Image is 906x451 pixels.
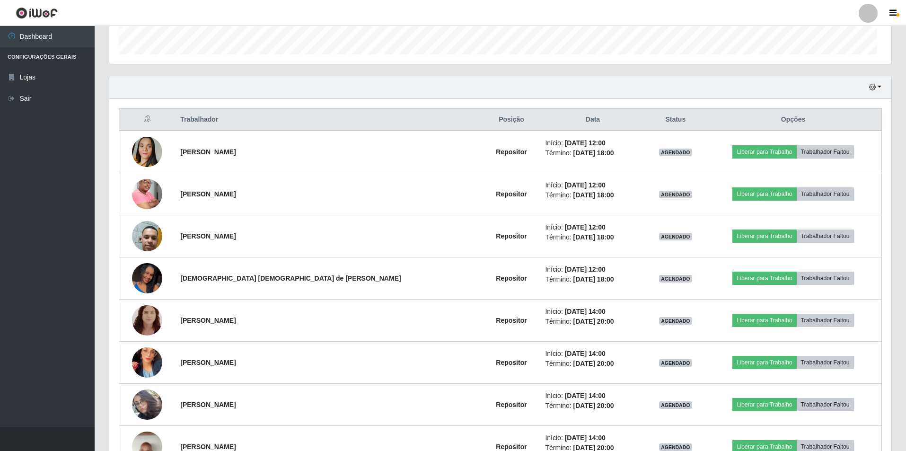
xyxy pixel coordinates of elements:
[797,314,854,327] button: Trabalhador Faltou
[797,230,854,243] button: Trabalhador Faltou
[565,350,606,357] time: [DATE] 14:00
[175,109,483,131] th: Trabalhador
[545,180,640,190] li: Início:
[545,401,640,411] li: Término:
[565,223,606,231] time: [DATE] 12:00
[565,434,606,442] time: [DATE] 14:00
[659,443,692,451] span: AGENDADO
[496,359,527,366] strong: Repositor
[573,275,614,283] time: [DATE] 18:00
[180,443,236,451] strong: [PERSON_NAME]
[573,318,614,325] time: [DATE] 20:00
[545,265,640,274] li: Início:
[545,190,640,200] li: Término:
[496,232,527,240] strong: Repositor
[180,401,236,408] strong: [PERSON_NAME]
[180,359,236,366] strong: [PERSON_NAME]
[132,203,162,269] img: 1755733984182.jpeg
[496,148,527,156] strong: Repositor
[797,398,854,411] button: Trabalhador Faltou
[659,149,692,156] span: AGENDADO
[545,138,640,148] li: Início:
[545,148,640,158] li: Término:
[797,145,854,159] button: Trabalhador Faltou
[132,336,162,389] img: 1755793919031.jpeg
[484,109,540,131] th: Posição
[565,139,606,147] time: [DATE] 12:00
[659,359,692,367] span: AGENDADO
[732,272,796,285] button: Liberar para Trabalho
[705,109,881,131] th: Opções
[573,149,614,157] time: [DATE] 18:00
[646,109,705,131] th: Status
[496,443,527,451] strong: Repositor
[732,314,796,327] button: Liberar para Trabalho
[545,433,640,443] li: Início:
[180,232,236,240] strong: [PERSON_NAME]
[132,171,162,217] img: 1752179199159.jpeg
[180,274,401,282] strong: [DEMOGRAPHIC_DATA] [DEMOGRAPHIC_DATA] de [PERSON_NAME]
[565,265,606,273] time: [DATE] 12:00
[180,317,236,324] strong: [PERSON_NAME]
[496,274,527,282] strong: Repositor
[545,349,640,359] li: Início:
[565,392,606,399] time: [DATE] 14:00
[797,356,854,369] button: Trabalhador Faltou
[659,317,692,325] span: AGENDADO
[132,125,162,179] img: 1748562791419.jpeg
[545,391,640,401] li: Início:
[565,181,606,189] time: [DATE] 12:00
[732,145,796,159] button: Liberar para Trabalho
[659,401,692,409] span: AGENDADO
[545,274,640,284] li: Término:
[573,360,614,367] time: [DATE] 20:00
[496,401,527,408] strong: Repositor
[545,307,640,317] li: Início:
[732,230,796,243] button: Liberar para Trabalho
[797,187,854,201] button: Trabalhador Faltou
[180,190,236,198] strong: [PERSON_NAME]
[180,148,236,156] strong: [PERSON_NAME]
[545,317,640,327] li: Término:
[496,190,527,198] strong: Repositor
[545,222,640,232] li: Início:
[132,301,162,339] img: 1750290753339.jpeg
[132,378,162,432] img: 1755806500097.jpeg
[659,191,692,198] span: AGENDADO
[545,359,640,369] li: Término:
[545,232,640,242] li: Término:
[16,7,58,19] img: CoreUI Logo
[659,275,692,283] span: AGENDADO
[573,402,614,409] time: [DATE] 20:00
[732,356,796,369] button: Liberar para Trabalho
[573,191,614,199] time: [DATE] 18:00
[132,245,162,312] img: 1755438543328.jpeg
[732,398,796,411] button: Liberar para Trabalho
[732,187,796,201] button: Liberar para Trabalho
[565,308,606,315] time: [DATE] 14:00
[573,233,614,241] time: [DATE] 18:00
[539,109,646,131] th: Data
[797,272,854,285] button: Trabalhador Faltou
[659,233,692,240] span: AGENDADO
[496,317,527,324] strong: Repositor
